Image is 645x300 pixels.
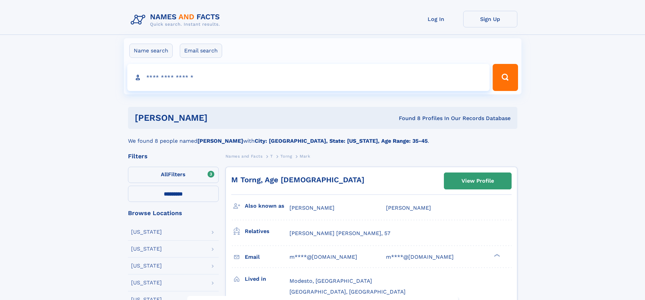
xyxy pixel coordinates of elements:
[245,251,289,263] h3: Email
[255,138,428,144] b: City: [GEOGRAPHIC_DATA], State: [US_STATE], Age Range: 35-45
[303,115,511,122] div: Found 8 Profiles In Our Records Database
[135,114,303,122] h1: [PERSON_NAME]
[197,138,243,144] b: [PERSON_NAME]
[386,205,431,211] span: [PERSON_NAME]
[289,230,390,237] a: [PERSON_NAME] [PERSON_NAME], 57
[270,154,273,159] span: T
[128,129,517,145] div: We found 8 people named with .
[128,210,219,216] div: Browse Locations
[225,152,263,160] a: Names and Facts
[289,278,372,284] span: Modesto, [GEOGRAPHIC_DATA]
[129,44,173,58] label: Name search
[270,152,273,160] a: T
[463,11,517,27] a: Sign Up
[493,64,518,91] button: Search Button
[131,280,162,285] div: [US_STATE]
[180,44,222,58] label: Email search
[245,200,289,212] h3: Also known as
[280,152,292,160] a: Torng
[128,11,225,29] img: Logo Names and Facts
[245,226,289,237] h3: Relatives
[461,173,494,189] div: View Profile
[409,11,463,27] a: Log In
[245,273,289,285] h3: Lived in
[280,154,292,159] span: Torng
[128,167,219,183] label: Filters
[128,153,219,159] div: Filters
[231,176,364,184] a: M Torng, Age [DEMOGRAPHIC_DATA]
[289,289,406,295] span: [GEOGRAPHIC_DATA], [GEOGRAPHIC_DATA]
[127,64,490,91] input: search input
[300,154,310,159] span: Mark
[131,246,162,252] div: [US_STATE]
[131,263,162,269] div: [US_STATE]
[444,173,511,189] a: View Profile
[289,205,335,211] span: [PERSON_NAME]
[131,229,162,235] div: [US_STATE]
[492,253,500,257] div: ❯
[161,171,168,178] span: All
